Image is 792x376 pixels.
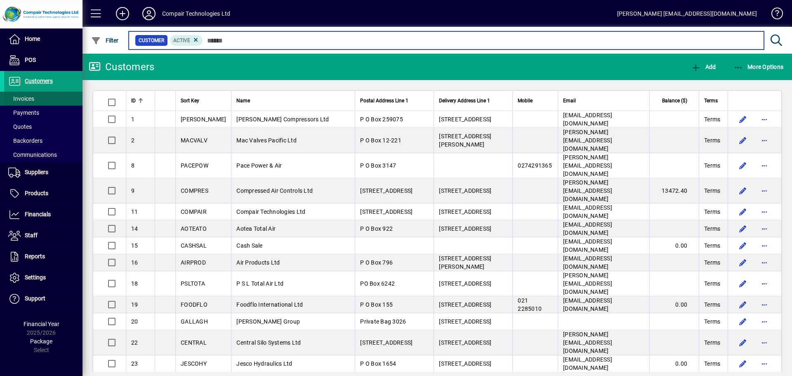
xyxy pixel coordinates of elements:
span: P S L Total Air Ltd [236,280,283,287]
button: Edit [736,184,750,197]
span: P O Box 155 [360,301,393,308]
span: [STREET_ADDRESS] [360,339,412,346]
span: Terms [704,300,720,309]
button: More options [758,205,771,218]
span: Terms [704,115,720,123]
span: 18 [131,280,138,287]
span: Private Bag 3026 [360,318,406,325]
a: Support [4,289,82,309]
button: Edit [736,357,750,370]
span: ID [131,96,136,105]
a: Quotes [4,120,82,134]
button: More options [758,256,771,269]
span: [PERSON_NAME][EMAIL_ADDRESS][DOMAIN_NAME] [563,179,612,202]
span: 2 [131,137,134,144]
span: [STREET_ADDRESS] [360,187,412,194]
button: More options [758,184,771,197]
td: 0.00 [649,296,699,313]
span: Package [30,338,52,345]
button: More options [758,159,771,172]
span: Central Silo Systems Ltd [236,339,301,346]
div: Balance ($) [655,96,695,105]
button: Edit [736,159,750,172]
span: [STREET_ADDRESS] [439,208,491,215]
span: P O Box 12-221 [360,137,401,144]
span: [STREET_ADDRESS] [439,360,491,367]
span: Terms [704,96,718,105]
span: Filter [91,37,119,44]
span: Terms [704,258,720,267]
button: Add [109,6,136,21]
span: Payments [8,109,39,116]
span: GALLAGH [181,318,208,325]
button: Edit [736,222,750,235]
span: P O Box 3147 [360,162,396,169]
span: PO Box 6242 [360,280,395,287]
button: Add [689,59,718,74]
span: Terms [704,338,720,347]
div: ID [131,96,150,105]
span: Cash Sale [236,242,262,249]
span: 9 [131,187,134,194]
span: Backorders [8,137,42,144]
span: P O Box 1654 [360,360,396,367]
span: [STREET_ADDRESS] [439,339,491,346]
div: Compair Technologies Ltd [162,7,230,20]
span: [EMAIL_ADDRESS][DOMAIN_NAME] [563,204,612,219]
span: PACEPOW [181,162,208,169]
span: 19 [131,301,138,308]
button: More options [758,239,771,252]
span: Staff [25,232,38,239]
button: Edit [736,113,750,126]
span: [STREET_ADDRESS] [439,225,491,232]
span: Reports [25,253,45,260]
button: Edit [736,205,750,218]
span: [PERSON_NAME] Compressors Ltd [236,116,329,123]
button: More options [758,277,771,290]
span: Aotea Total Air [236,225,276,232]
span: 14 [131,225,138,232]
span: POS [25,57,36,63]
button: More options [758,134,771,147]
span: Compair Technologies Ltd [236,208,305,215]
span: Compressed Air Controls Ltd [236,187,313,194]
span: P O Box 922 [360,225,393,232]
span: Terms [704,225,720,233]
span: AOTEATO [181,225,207,232]
td: 0.00 [649,237,699,254]
span: Communications [8,151,57,158]
button: More options [758,298,771,311]
span: CASHSAL [181,242,207,249]
span: Support [25,295,45,302]
span: Sort Key [181,96,199,105]
a: POS [4,50,82,71]
span: [STREET_ADDRESS] [439,301,491,308]
span: Terms [704,359,720,368]
span: Delivery Address Line 1 [439,96,490,105]
span: Terms [704,187,720,195]
span: [STREET_ADDRESS] [439,280,491,287]
span: PSLTOTA [181,280,205,287]
span: Postal Address Line 1 [360,96,408,105]
button: Profile [136,6,162,21]
span: Terms [704,279,720,288]
button: More options [758,357,771,370]
span: [STREET_ADDRESS][PERSON_NAME] [439,133,491,148]
span: Jesco Hydraulics Ltd [236,360,292,367]
button: Edit [736,277,750,290]
span: [STREET_ADDRESS] [360,208,412,215]
span: AIRPROD [181,259,206,266]
td: 0.00 [649,355,699,372]
span: Customers [25,78,53,84]
span: Active [173,38,190,43]
span: [EMAIL_ADDRESS][DOMAIN_NAME] [563,221,612,236]
button: More options [758,336,771,349]
span: CENTRAL [181,339,207,346]
mat-chip: Activation Status: Active [170,35,203,46]
div: Name [236,96,350,105]
a: Knowledge Base [765,2,782,28]
span: Settings [25,274,46,281]
span: [PERSON_NAME] [181,116,226,123]
span: FOODFLO [181,301,207,308]
span: COMPRES [181,187,208,194]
